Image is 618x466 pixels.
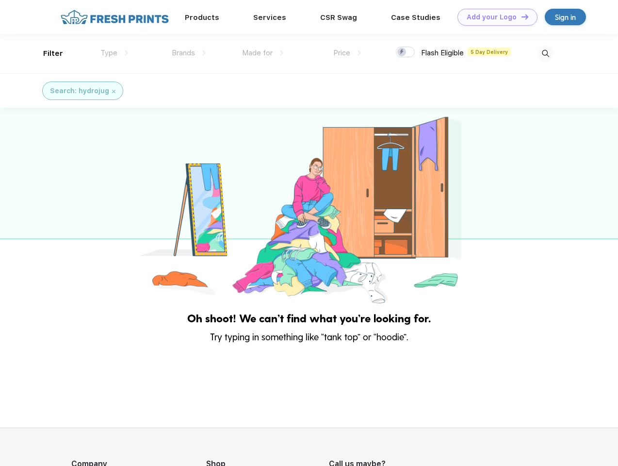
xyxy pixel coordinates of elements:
[125,50,128,56] img: dropdown.png
[50,86,109,96] div: Search: hydrojug
[358,50,361,56] img: dropdown.png
[100,49,117,57] span: Type
[467,13,517,21] div: Add your Logo
[280,50,283,56] img: dropdown.png
[521,14,528,19] img: DT
[555,12,576,23] div: Sign in
[545,9,586,25] a: Sign in
[185,13,219,22] a: Products
[202,50,206,56] img: dropdown.png
[421,49,464,57] span: Flash Eligible
[112,90,115,93] img: filter_cancel.svg
[468,48,511,56] span: 5 Day Delivery
[333,49,350,57] span: Price
[58,9,172,26] img: fo%20logo%202.webp
[242,49,273,57] span: Made for
[43,48,63,59] div: Filter
[172,49,195,57] span: Brands
[537,46,553,62] img: desktop_search.svg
